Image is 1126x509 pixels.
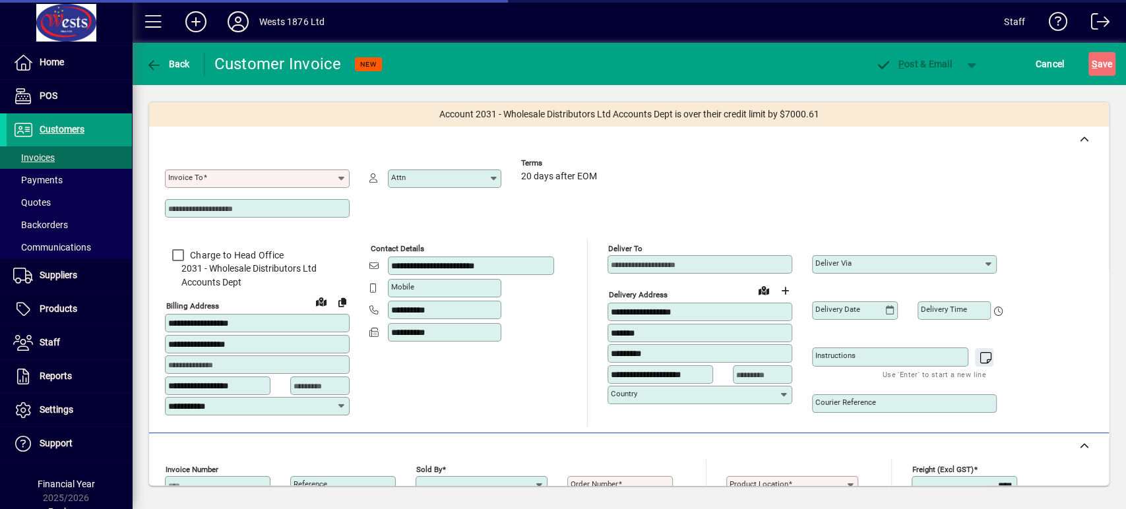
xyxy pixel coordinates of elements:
mat-label: Invoice To [168,173,203,182]
mat-label: Product location [730,479,788,489]
mat-hint: Use 'Enter' to start a new line [883,367,986,382]
span: Staff [40,337,60,347]
span: ave [1092,53,1112,75]
span: Products [40,303,77,314]
span: POS [40,90,57,101]
span: Customers [40,124,84,135]
mat-label: Delivery date [815,305,860,314]
a: Knowledge Base [1038,3,1067,45]
mat-label: Deliver To [608,244,642,253]
a: Payments [7,169,132,191]
span: Backorders [13,220,68,230]
a: Logout [1080,3,1110,45]
span: Home [40,57,64,67]
mat-label: Freight (excl GST) [912,464,974,473]
span: Cancel [1036,53,1065,75]
mat-label: Deliver via [815,258,852,268]
a: Support [7,427,132,460]
span: Invoices [13,152,55,163]
a: Products [7,293,132,326]
span: ost & Email [875,59,952,69]
div: Staff [1004,11,1025,32]
mat-label: Attn [391,173,406,182]
a: Settings [7,394,132,427]
label: Charge to Head Office [187,249,284,262]
mat-label: Courier Reference [815,398,876,407]
span: 2031 - Wholesale Distributors Ltd Accounts Dept [165,262,350,289]
mat-label: Mobile [391,282,414,291]
span: Reports [40,371,72,381]
button: Post & Email [869,52,958,76]
span: Suppliers [40,270,77,280]
a: POS [7,80,132,113]
div: Customer Invoice [214,53,342,75]
mat-label: Order number [571,479,618,489]
span: Communications [13,242,91,253]
a: Home [7,46,132,79]
button: Add [175,10,217,34]
span: S [1092,59,1097,69]
mat-label: Reference [294,479,327,489]
span: P [898,59,904,69]
button: Profile [217,10,259,34]
mat-label: Sold by [416,464,442,473]
span: Support [40,438,73,448]
span: Account 2031 - Wholesale Distributors Ltd Accounts Dept is over their credit limit by $7000.61 [439,107,819,121]
span: Back [146,59,190,69]
button: Choose address [774,280,796,301]
a: View on map [311,291,332,312]
a: Invoices [7,146,132,169]
span: Terms [521,159,600,167]
a: Backorders [7,214,132,236]
button: Back [142,52,193,76]
span: Settings [40,404,73,415]
button: Cancel [1032,52,1068,76]
button: Save [1088,52,1115,76]
mat-label: Invoice number [166,464,218,473]
span: 20 days after EOM [521,171,597,182]
mat-label: Country [611,389,637,398]
a: Staff [7,326,132,359]
button: Copy to Delivery address [332,291,353,313]
mat-label: Delivery time [921,305,967,314]
mat-label: Instructions [815,351,856,360]
span: NEW [360,60,377,69]
a: Suppliers [7,259,132,292]
span: Financial Year [38,479,95,489]
a: Reports [7,360,132,393]
app-page-header-button: Back [132,52,204,76]
a: Communications [7,236,132,258]
div: Wests 1876 Ltd [259,11,325,32]
span: Payments [13,175,63,185]
a: View on map [753,280,774,301]
span: Quotes [13,197,51,208]
a: Quotes [7,191,132,214]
